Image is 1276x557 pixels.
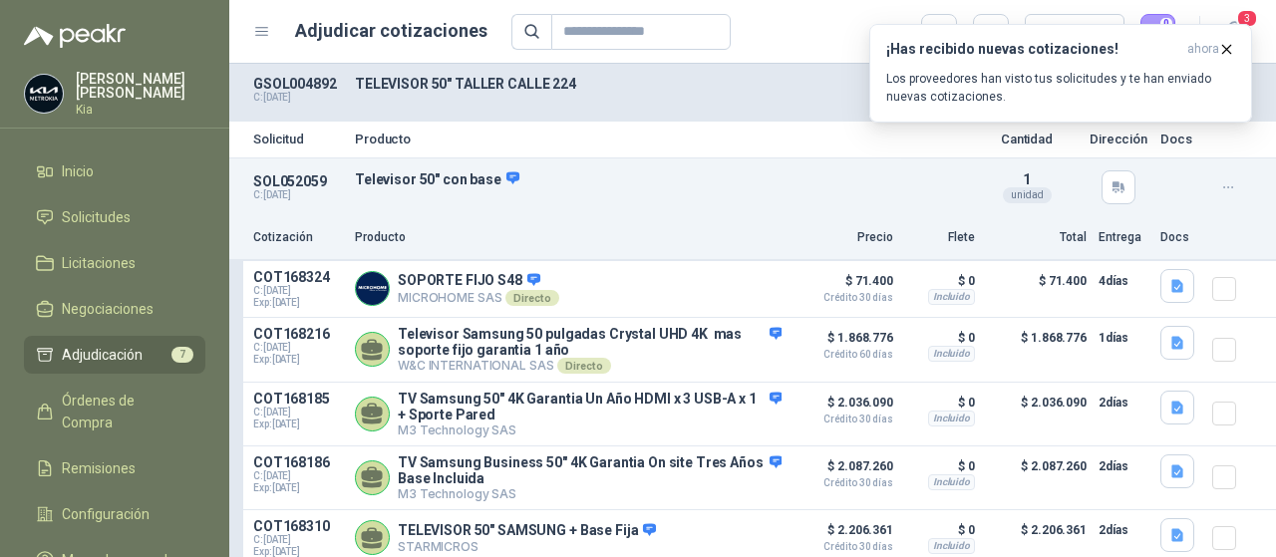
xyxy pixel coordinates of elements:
[76,72,205,100] p: [PERSON_NAME] [PERSON_NAME]
[62,252,136,274] span: Licitaciones
[24,198,205,236] a: Solicitudes
[1099,454,1148,478] p: 2 días
[355,170,965,188] p: Televisor 50" con base
[869,24,1252,123] button: ¡Has recibido nuevas cotizaciones!ahora Los proveedores han visto tus solicitudes y te han enviad...
[398,539,656,554] p: STARMICROS
[1099,391,1148,415] p: 2 días
[905,269,975,293] p: $ 0
[253,173,343,189] p: SOL052059
[977,133,1077,145] p: Cantidad
[295,17,487,45] h1: Adjudicar cotizaciones
[928,474,975,490] div: Incluido
[398,358,782,374] p: W&C INTERNATIONAL SAS
[557,358,610,374] div: Directo
[794,228,893,247] p: Precio
[794,293,893,303] span: Crédito 30 días
[928,289,975,305] div: Incluido
[24,336,205,374] a: Adjudicación7
[253,92,343,104] p: C: [DATE]
[25,75,63,113] img: Company Logo
[62,503,150,525] span: Configuración
[76,104,205,116] p: Kia
[24,290,205,328] a: Negociaciones
[987,228,1087,247] p: Total
[253,534,343,546] span: C: [DATE]
[987,454,1087,501] p: $ 2.087.260
[905,518,975,542] p: $ 0
[886,70,1235,106] p: Los proveedores han visto tus solicitudes y te han enviado nuevas cotizaciones.
[253,482,343,494] span: Exp: [DATE]
[794,454,893,488] p: $ 2.087.260
[987,269,1087,309] p: $ 71.400
[505,290,558,306] div: Directo
[794,350,893,360] span: Crédito 60 días
[794,542,893,552] span: Crédito 30 días
[794,391,893,424] p: $ 2.036.090
[1089,133,1148,145] p: Dirección
[24,449,205,487] a: Remisiones
[928,538,975,554] div: Incluido
[24,152,205,190] a: Inicio
[253,76,343,92] p: GSOL004892
[253,407,343,418] span: C: [DATE]
[905,228,975,247] p: Flete
[253,470,343,482] span: C: [DATE]
[253,269,343,285] p: COT168324
[794,478,893,488] span: Crédito 30 días
[62,298,154,320] span: Negociaciones
[905,326,975,350] p: $ 0
[171,347,193,363] span: 7
[62,344,143,366] span: Adjudicación
[253,285,343,297] span: C: [DATE]
[905,391,975,415] p: $ 0
[24,244,205,282] a: Licitaciones
[398,326,782,358] p: Televisor Samsung 50 pulgadas Crystal UHD 4K mas soporte fijo garantia 1 año
[1160,228,1200,247] p: Docs
[398,486,782,501] p: M3 Technology SAS
[355,228,782,247] p: Producto
[24,24,126,48] img: Logo peakr
[355,76,965,92] p: TELEVISOR 50" TALLER CALLE 224
[356,272,389,305] img: Company Logo
[398,522,656,540] p: TELEVISOR 50" SAMSUNG + Base Fija
[253,354,343,366] span: Exp: [DATE]
[1099,269,1148,293] p: 4 días
[253,228,343,247] p: Cotización
[1140,14,1176,50] button: 0
[1099,518,1148,542] p: 2 días
[1003,187,1052,203] div: unidad
[1160,133,1200,145] p: Docs
[987,391,1087,437] p: $ 2.036.090
[253,454,343,470] p: COT168186
[253,342,343,354] span: C: [DATE]
[794,518,893,552] p: $ 2.206.361
[928,346,975,362] div: Incluido
[62,160,94,182] span: Inicio
[794,269,893,303] p: $ 71.400
[1099,228,1148,247] p: Entrega
[928,411,975,426] div: Incluido
[253,391,343,407] p: COT168185
[1099,326,1148,350] p: 1 días
[253,518,343,534] p: COT168310
[398,454,782,486] p: TV Samsung Business 50" 4K Garantia On site Tres Años Base Incluida
[1037,17,1095,47] div: Precio
[1187,41,1219,58] span: ahora
[62,457,136,479] span: Remisiones
[1216,14,1252,50] button: 3
[62,390,186,433] span: Órdenes de Compra
[24,495,205,533] a: Configuración
[794,415,893,424] span: Crédito 30 días
[253,326,343,342] p: COT168216
[253,418,343,430] span: Exp: [DATE]
[253,297,343,309] span: Exp: [DATE]
[253,133,343,145] p: Solicitud
[355,133,965,145] p: Producto
[24,382,205,441] a: Órdenes de Compra
[398,391,782,422] p: TV Samsung 50" 4K Garantia Un Año HDMI x 3 USB-A x 1 + Sporte Pared
[253,189,343,201] p: C: [DATE]
[1236,9,1258,28] span: 3
[987,326,1087,374] p: $ 1.868.776
[398,422,782,437] p: M3 Technology SAS
[62,206,131,228] span: Solicitudes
